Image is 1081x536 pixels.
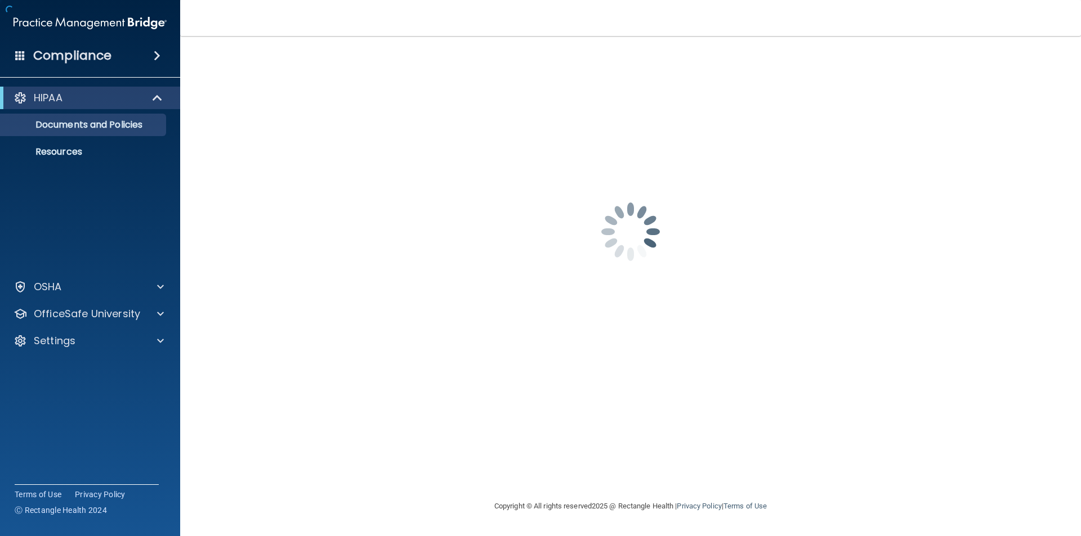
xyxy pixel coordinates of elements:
[574,175,687,288] img: spinner.e123f6fc.gif
[33,48,111,64] h4: Compliance
[14,12,167,34] img: PMB logo
[14,91,163,105] a: HIPAA
[7,119,161,130] p: Documents and Policies
[34,307,140,321] p: OfficeSafe University
[677,502,721,510] a: Privacy Policy
[75,489,126,500] a: Privacy Policy
[14,334,164,348] a: Settings
[886,456,1067,501] iframe: Drift Widget Chat Controller
[15,489,61,500] a: Terms of Use
[425,488,836,524] div: Copyright © All rights reserved 2025 @ Rectangle Health | |
[15,505,107,516] span: Ⓒ Rectangle Health 2024
[14,307,164,321] a: OfficeSafe University
[34,91,62,105] p: HIPAA
[34,280,62,294] p: OSHA
[14,280,164,294] a: OSHA
[723,502,767,510] a: Terms of Use
[34,334,75,348] p: Settings
[7,146,161,157] p: Resources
